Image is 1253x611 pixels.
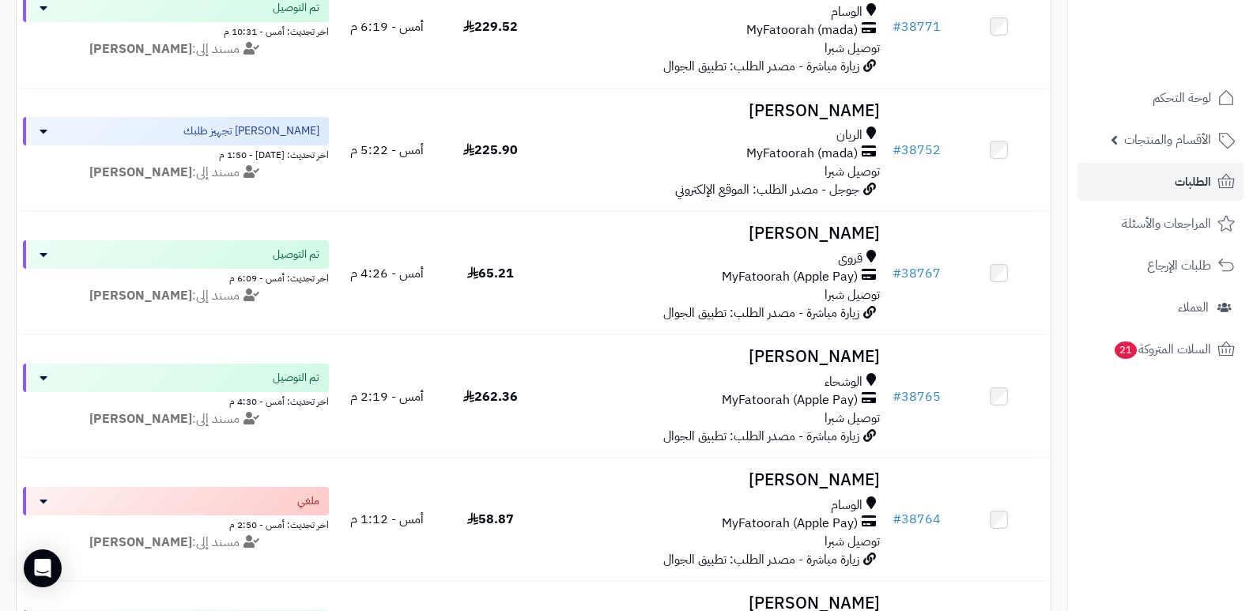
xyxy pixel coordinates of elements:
[89,286,192,305] strong: [PERSON_NAME]
[825,373,862,391] span: الوشحاء
[463,141,518,160] span: 225.90
[89,40,192,58] strong: [PERSON_NAME]
[350,510,424,529] span: أمس - 1:12 م
[23,515,329,532] div: اخر تحديث: أمس - 2:50 م
[463,17,518,36] span: 229.52
[663,304,859,322] span: زيارة مباشرة - مصدر الطلب: تطبيق الجوال
[24,549,62,587] div: Open Intercom Messenger
[89,409,192,428] strong: [PERSON_NAME]
[23,392,329,409] div: اخر تحديث: أمس - 4:30 م
[89,163,192,182] strong: [PERSON_NAME]
[825,409,880,428] span: توصيل شبرا
[350,264,424,283] span: أمس - 4:26 م
[831,3,862,21] span: الوسام
[1175,171,1211,193] span: الطلبات
[722,268,858,286] span: MyFatoorah (Apple Pay)
[893,387,941,406] a: #38765
[675,180,859,199] span: جوجل - مصدر الطلب: الموقع الإلكتروني
[831,496,862,515] span: الوسام
[273,370,319,386] span: تم التوصيل
[273,247,319,262] span: تم التوصيل
[1113,338,1211,360] span: السلات المتروكة
[893,510,901,529] span: #
[350,17,424,36] span: أمس - 6:19 م
[722,391,858,409] span: MyFatoorah (Apple Pay)
[663,427,859,446] span: زيارة مباشرة - مصدر الطلب: تطبيق الجوال
[1078,289,1244,326] a: العملاء
[893,510,941,529] a: #38764
[549,224,881,243] h3: [PERSON_NAME]
[549,102,881,120] h3: [PERSON_NAME]
[825,162,880,181] span: توصيل شبرا
[1078,163,1244,201] a: الطلبات
[350,141,424,160] span: أمس - 5:22 م
[825,532,880,551] span: توصيل شبرا
[467,510,514,529] span: 58.87
[1078,247,1244,285] a: طلبات الإرجاع
[183,123,319,139] span: [PERSON_NAME] تجهيز طلبك
[467,264,514,283] span: 65.21
[1124,129,1211,151] span: الأقسام والمنتجات
[722,515,858,533] span: MyFatoorah (Apple Pay)
[11,534,341,552] div: مسند إلى:
[1178,296,1209,319] span: العملاء
[825,285,880,304] span: توصيل شبرا
[11,164,341,182] div: مسند إلى:
[838,250,862,268] span: قروى
[463,387,518,406] span: 262.36
[350,387,424,406] span: أمس - 2:19 م
[549,348,881,366] h3: [PERSON_NAME]
[893,141,901,160] span: #
[1147,255,1211,277] span: طلبات الإرجاع
[1078,205,1244,243] a: المراجعات والأسئلة
[746,21,858,40] span: MyFatoorah (mada)
[1115,341,1137,359] span: 21
[1153,87,1211,109] span: لوحة التحكم
[1122,213,1211,235] span: المراجعات والأسئلة
[11,40,341,58] div: مسند إلى:
[1145,39,1238,72] img: logo-2.png
[23,269,329,285] div: اخر تحديث: أمس - 6:09 م
[23,22,329,39] div: اخر تحديث: أمس - 10:31 م
[1078,330,1244,368] a: السلات المتروكة21
[11,410,341,428] div: مسند إلى:
[893,264,901,283] span: #
[89,533,192,552] strong: [PERSON_NAME]
[893,141,941,160] a: #38752
[893,387,901,406] span: #
[23,145,329,162] div: اخر تحديث: [DATE] - 1:50 م
[836,126,862,145] span: الريان
[746,145,858,163] span: MyFatoorah (mada)
[663,57,859,76] span: زيارة مباشرة - مصدر الطلب: تطبيق الجوال
[297,493,319,509] span: ملغي
[893,264,941,283] a: #38767
[825,39,880,58] span: توصيل شبرا
[893,17,901,36] span: #
[893,17,941,36] a: #38771
[1078,79,1244,117] a: لوحة التحكم
[549,471,881,489] h3: [PERSON_NAME]
[663,550,859,569] span: زيارة مباشرة - مصدر الطلب: تطبيق الجوال
[11,287,341,305] div: مسند إلى:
